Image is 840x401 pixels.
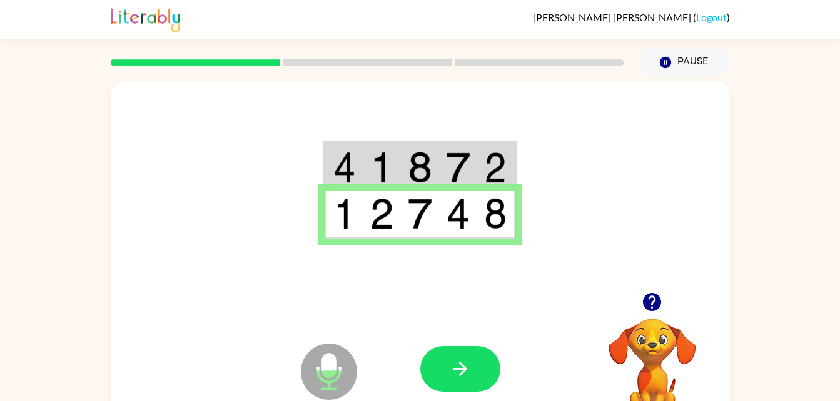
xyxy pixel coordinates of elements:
a: Logout [696,11,727,23]
img: 8 [408,152,432,183]
img: 8 [484,198,507,229]
img: 1 [370,152,393,183]
img: Literably [111,5,180,32]
img: 1 [333,198,356,229]
img: 4 [446,198,470,229]
span: [PERSON_NAME] [PERSON_NAME] [533,11,693,23]
div: ( ) [533,11,730,23]
img: 2 [370,198,393,229]
button: Pause [639,48,730,77]
img: 4 [333,152,356,183]
img: 2 [484,152,507,183]
img: 7 [408,198,432,229]
img: 7 [446,152,470,183]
